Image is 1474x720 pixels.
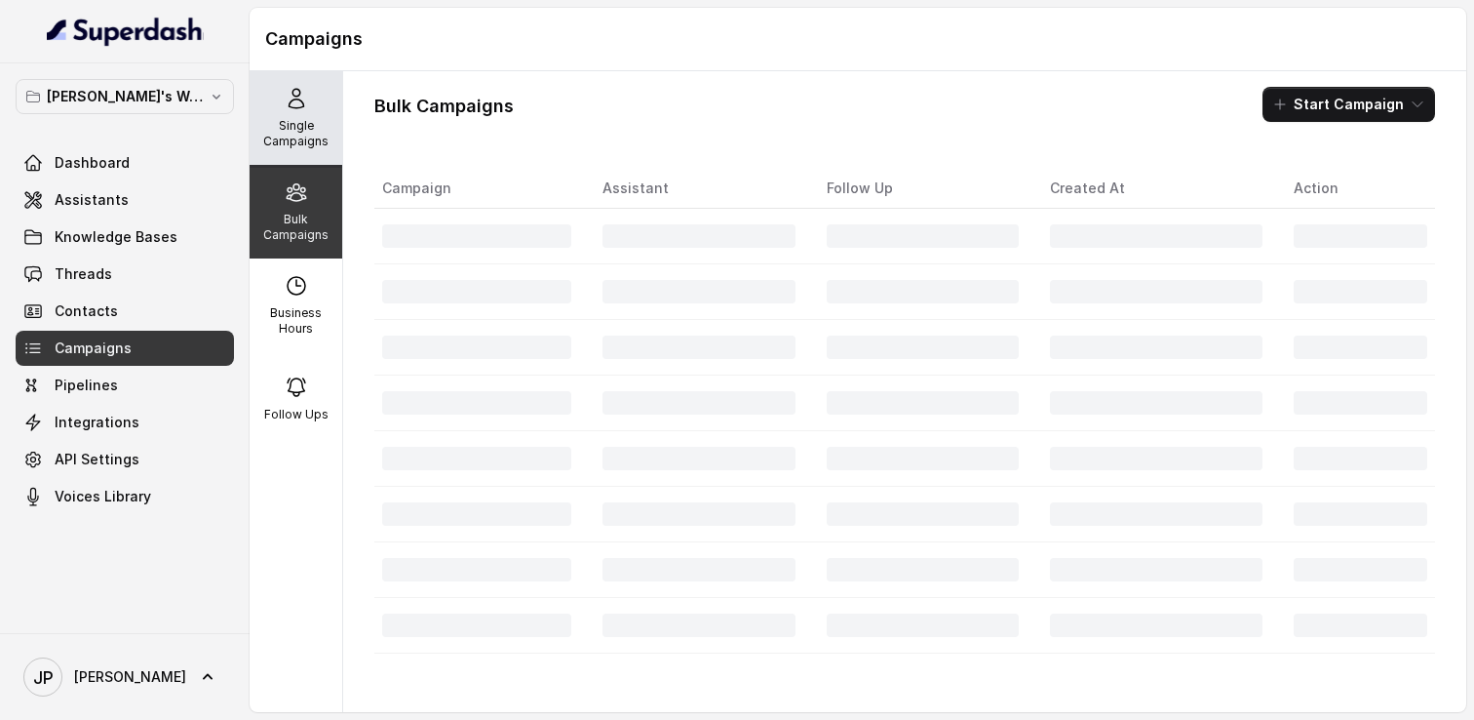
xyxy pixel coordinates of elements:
[257,212,334,243] p: Bulk Campaigns
[16,479,234,514] a: Voices Library
[55,413,139,432] span: Integrations
[1262,87,1435,122] button: Start Campaign
[16,79,234,114] button: [PERSON_NAME]'s Workspace
[55,227,177,247] span: Knowledge Bases
[257,305,334,337] p: Business Hours
[16,442,234,477] a: API Settings
[587,169,811,209] th: Assistant
[55,153,130,173] span: Dashboard
[33,667,54,688] text: JP
[55,376,118,395] span: Pipelines
[811,169,1035,209] th: Follow Up
[257,118,334,149] p: Single Campaigns
[16,368,234,403] a: Pipelines
[74,667,186,687] span: [PERSON_NAME]
[16,331,234,366] a: Campaigns
[16,294,234,329] a: Contacts
[55,190,129,210] span: Assistants
[55,450,139,469] span: API Settings
[264,407,329,422] p: Follow Ups
[374,91,514,122] h1: Bulk Campaigns
[374,169,587,209] th: Campaign
[55,487,151,506] span: Voices Library
[16,145,234,180] a: Dashboard
[16,182,234,218] a: Assistants
[55,264,112,284] span: Threads
[265,23,1451,55] h1: Campaigns
[1034,169,1278,209] th: Created At
[47,85,203,108] p: [PERSON_NAME]'s Workspace
[16,405,234,440] a: Integrations
[55,301,118,321] span: Contacts
[16,257,234,292] a: Threads
[1278,169,1435,209] th: Action
[16,650,234,704] a: [PERSON_NAME]
[16,220,234,255] a: Knowledge Bases
[47,16,204,47] img: light.svg
[55,339,132,358] span: Campaigns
